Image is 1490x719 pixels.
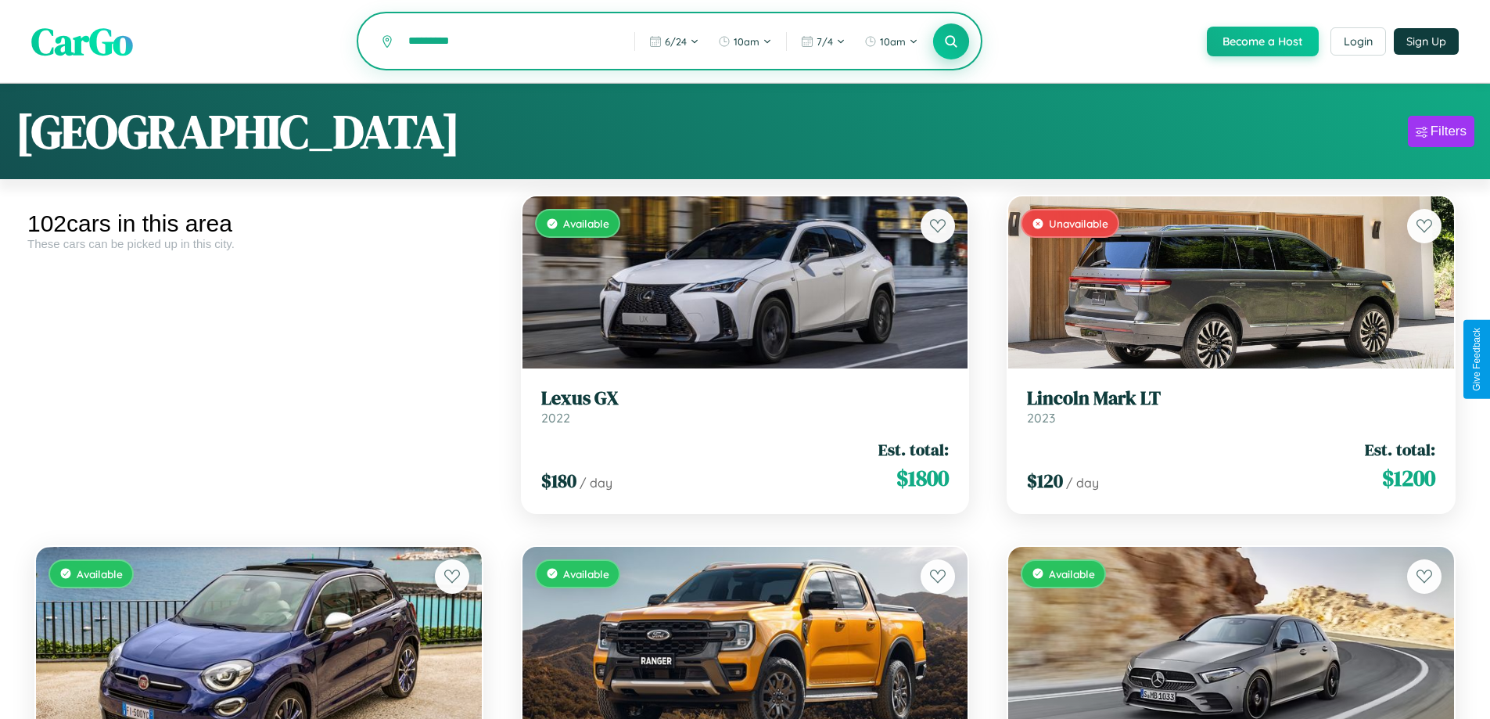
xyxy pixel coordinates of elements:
button: Login [1330,27,1386,56]
span: / day [1066,475,1099,491]
span: Est. total: [878,438,949,461]
span: Available [563,567,609,581]
span: $ 1800 [896,462,949,494]
span: 7 / 4 [817,35,833,48]
span: 2023 [1027,410,1055,426]
span: Available [1049,567,1095,581]
button: 7/4 [793,29,853,54]
a: Lexus GX2022 [541,387,950,426]
h1: [GEOGRAPHIC_DATA] [16,99,460,164]
button: 10am [856,29,926,54]
div: These cars can be picked up in this city. [27,237,490,250]
span: Unavailable [1049,217,1108,230]
button: Filters [1408,116,1474,147]
span: / day [580,475,612,491]
button: Sign Up [1394,28,1459,55]
span: Available [563,217,609,230]
span: 2022 [541,410,570,426]
h3: Lincoln Mark LT [1027,387,1435,410]
a: Lincoln Mark LT2023 [1027,387,1435,426]
button: Become a Host [1207,27,1319,56]
span: 10am [734,35,759,48]
span: CarGo [31,16,133,67]
button: 10am [710,29,780,54]
h3: Lexus GX [541,387,950,410]
span: Est. total: [1365,438,1435,461]
span: $ 120 [1027,468,1063,494]
span: Available [77,567,123,581]
span: $ 180 [541,468,576,494]
button: 6/24 [641,29,707,54]
div: 102 cars in this area [27,210,490,237]
div: Filters [1431,124,1467,139]
span: $ 1200 [1382,462,1435,494]
div: Give Feedback [1471,328,1482,391]
span: 6 / 24 [665,35,687,48]
span: 10am [880,35,906,48]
